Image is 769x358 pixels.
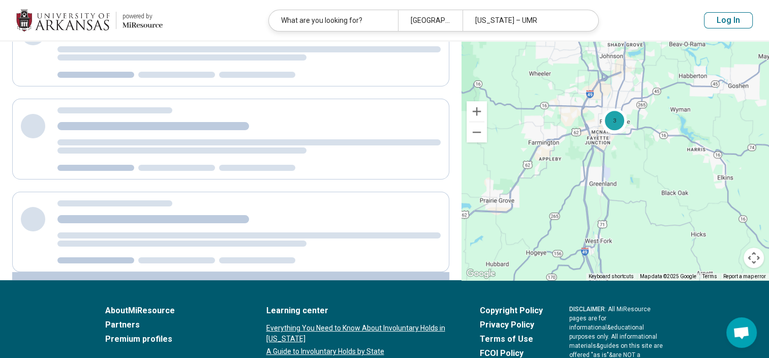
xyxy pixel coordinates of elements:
a: University of Arkansaspowered by [16,8,163,33]
div: 3 [602,109,627,133]
div: [GEOGRAPHIC_DATA], [GEOGRAPHIC_DATA] [398,10,463,31]
a: A Guide to Involuntary Holds by State [266,346,453,357]
button: Keyboard shortcuts [589,273,634,280]
button: Log In [704,12,753,28]
a: Report a map error [723,274,766,279]
a: Privacy Policy [480,319,543,331]
a: Premium profiles [105,333,240,345]
a: Copyright Policy [480,305,543,317]
button: Map camera controls [744,248,764,268]
a: Open chat [726,317,757,348]
img: Google [464,267,498,280]
span: DISCLAIMER [569,306,605,313]
a: Partners [105,319,240,331]
span: Map data ©2025 Google [640,274,696,279]
a: Terms [702,274,717,279]
button: Zoom in [467,101,487,122]
div: powered by [122,12,163,21]
button: Zoom out [467,122,487,142]
a: AboutMiResource [105,305,240,317]
a: Everything You Need to Know About Involuntary Holds in [US_STATE] [266,323,453,344]
a: Terms of Use [480,333,543,345]
img: University of Arkansas [16,8,110,33]
a: Learning center [266,305,453,317]
div: [US_STATE] – UMR [463,10,592,31]
div: What are you looking for? [269,10,398,31]
a: Open this area in Google Maps (opens a new window) [464,267,498,280]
